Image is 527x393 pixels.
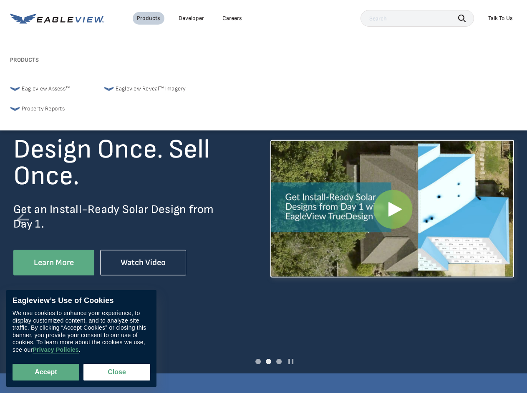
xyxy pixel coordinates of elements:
div: Careers [222,15,242,22]
a: Developer [179,15,204,22]
img: favicon-32x32-1.png [10,84,20,94]
button: Accept [13,364,79,380]
span: Eagleview Assess™ [22,84,70,94]
span: Property Reports [22,104,65,114]
div: Eagleview’s Use of Cookies [13,296,150,305]
a: Watch Video [100,250,186,275]
a: Learn More [13,250,94,275]
a: Property Reports [10,104,96,114]
a: Privacy Policies [33,346,78,353]
button: Close [83,364,150,380]
img: favicon-32x32-1.png [104,84,114,94]
h3: Products [10,57,189,64]
span: Eagleview Reveal™ Imagery [116,84,186,94]
img: favicon-32x32-1.png [10,104,20,114]
div: Talk To Us [488,15,513,22]
a: Eagleview Reveal™ Imagery [104,84,189,94]
div: Products [137,15,160,22]
img: True Design [271,141,513,277]
input: Search [361,10,474,27]
div: We use cookies to enhance your experience, to display customized content, and to analyze site tra... [13,310,150,353]
a: Eagleview Assess™ [10,84,96,94]
h2: Design Once. Sell Once. [13,136,257,190]
p: Get an Install-Ready Solar Design from Day 1. [13,202,222,244]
